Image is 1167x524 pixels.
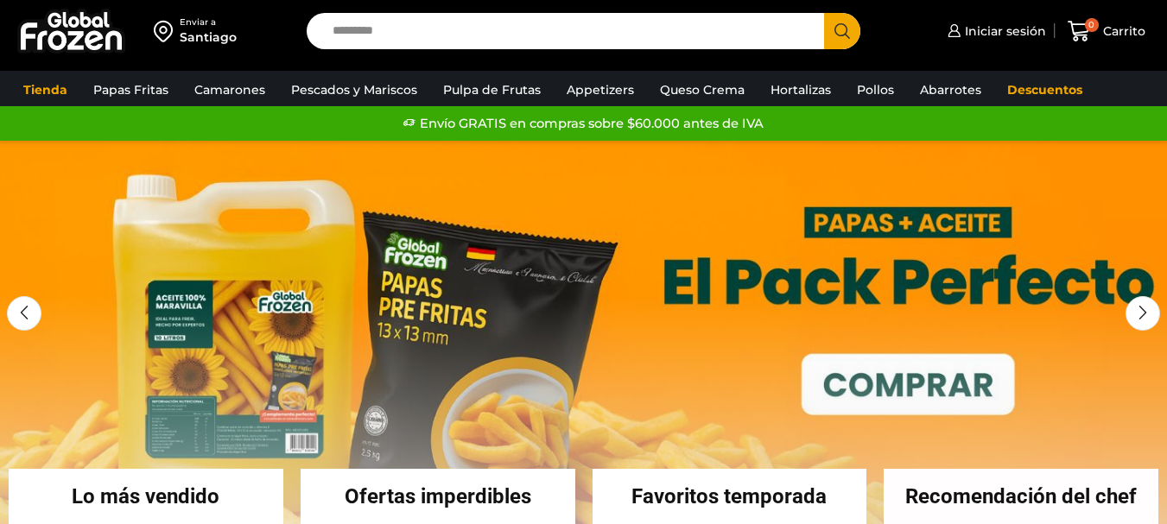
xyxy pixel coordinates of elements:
a: Abarrotes [911,73,990,106]
a: Appetizers [558,73,643,106]
a: Iniciar sesión [943,14,1046,48]
a: Pescados y Mariscos [282,73,426,106]
a: Hortalizas [762,73,840,106]
div: Next slide [1126,296,1160,331]
a: 0 Carrito [1063,11,1150,52]
div: Previous slide [7,296,41,331]
a: Papas Fritas [85,73,177,106]
h2: Ofertas imperdibles [301,486,575,507]
span: Iniciar sesión [961,22,1046,40]
h2: Recomendación del chef [884,486,1158,507]
span: 0 [1085,18,1099,32]
img: address-field-icon.svg [154,16,180,46]
div: Enviar a [180,16,237,28]
button: Search button [824,13,860,49]
h2: Lo más vendido [9,486,283,507]
a: Pulpa de Frutas [434,73,549,106]
a: Tienda [15,73,76,106]
a: Queso Crema [651,73,753,106]
div: Santiago [180,28,237,46]
a: Pollos [848,73,903,106]
span: Carrito [1099,22,1145,40]
a: Camarones [186,73,274,106]
a: Descuentos [999,73,1091,106]
h2: Favoritos temporada [593,486,867,507]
